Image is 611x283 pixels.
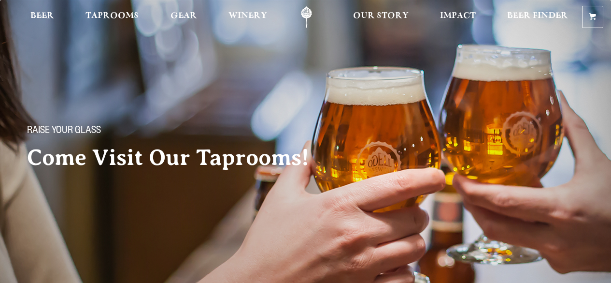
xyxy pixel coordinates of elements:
[24,6,60,28] a: Beer
[434,6,482,28] a: Impact
[228,12,267,20] span: Winery
[347,6,415,28] a: Our Story
[27,125,101,138] span: Raise your glass
[79,6,145,28] a: Taprooms
[85,12,139,20] span: Taprooms
[507,12,568,20] span: Beer Finder
[440,12,476,20] span: Impact
[288,6,325,28] a: Odell Home
[171,12,197,20] span: Gear
[27,146,328,170] h2: Come Visit Our Taprooms!
[353,12,409,20] span: Our Story
[30,12,54,20] span: Beer
[501,6,574,28] a: Beer Finder
[222,6,273,28] a: Winery
[164,6,203,28] a: Gear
